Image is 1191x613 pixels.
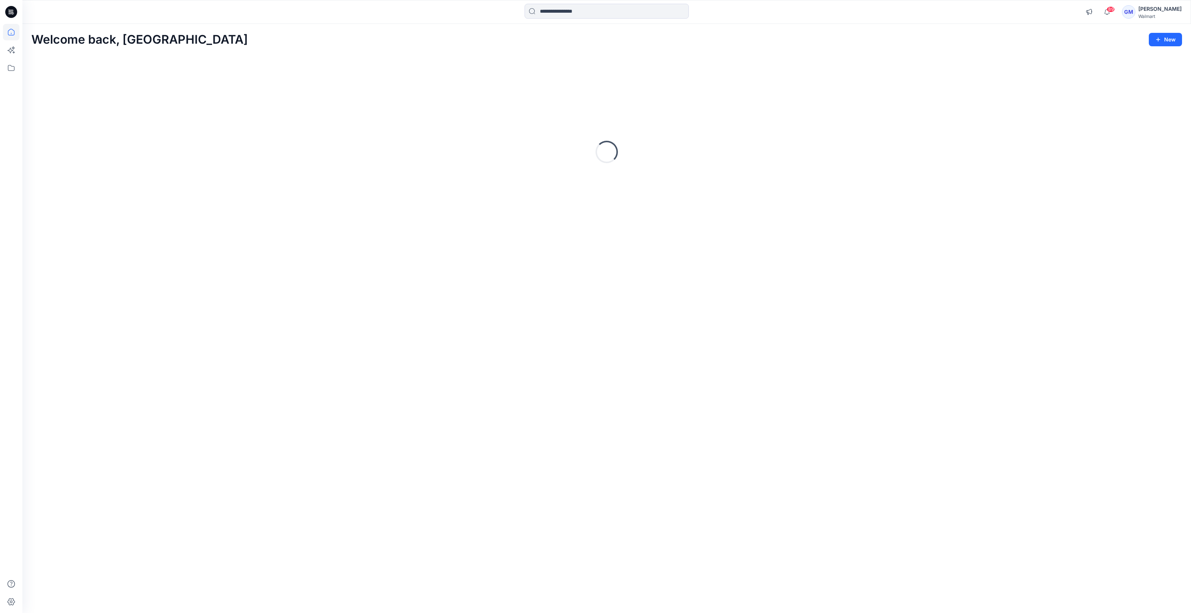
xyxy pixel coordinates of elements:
button: New [1149,33,1182,46]
div: [PERSON_NAME] [1138,4,1182,13]
h2: Welcome back, [GEOGRAPHIC_DATA] [31,33,248,47]
div: GM [1122,5,1135,19]
div: Walmart [1138,13,1182,19]
span: 89 [1107,6,1115,12]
